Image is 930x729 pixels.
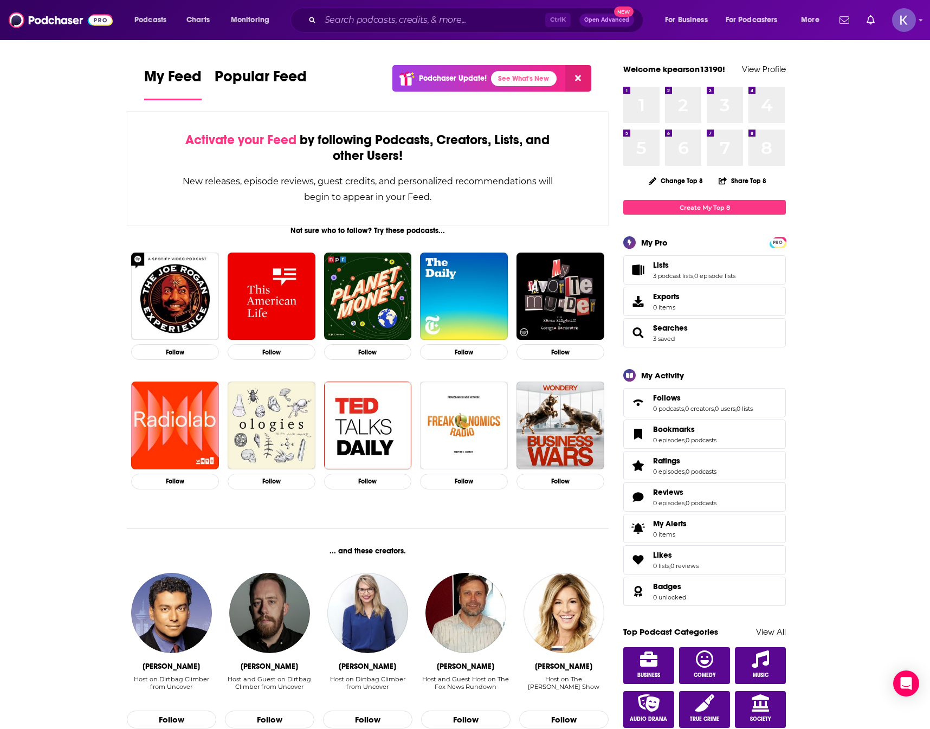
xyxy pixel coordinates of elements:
[425,573,506,653] img: Dave Anthony
[653,260,669,270] span: Lists
[719,11,793,29] button: open menu
[327,573,408,653] img: Johanna Wagstaffe
[134,12,166,28] span: Podcasts
[516,344,604,360] button: Follow
[627,325,649,340] a: Searches
[623,514,786,543] a: My Alerts
[771,238,784,246] a: PRO
[421,711,511,729] button: Follow
[653,456,716,466] a: Ratings
[9,10,113,30] img: Podchaser - Follow, Share and Rate Podcasts
[670,562,699,570] a: 0 reviews
[862,11,879,29] a: Show notifications dropdown
[715,405,735,412] a: 0 users
[735,691,786,728] a: Society
[653,582,686,591] a: Badges
[516,382,604,469] a: Business Wars
[690,716,719,722] span: True Crime
[653,323,688,333] a: Searches
[641,370,684,380] div: My Activity
[653,335,675,343] a: 3 saved
[144,67,202,92] span: My Feed
[657,11,721,29] button: open menu
[420,382,508,469] a: Freakonomics Radio
[185,132,296,148] span: Activate your Feed
[623,420,786,449] span: Bookmarks
[127,226,609,235] div: Not sure who to follow? Try these podcasts...
[684,468,686,475] span: ,
[653,531,687,538] span: 0 items
[127,11,180,29] button: open menu
[420,344,508,360] button: Follow
[323,675,412,691] div: Host on Dirtbag Climber from Uncover
[131,344,219,360] button: Follow
[693,272,694,280] span: ,
[623,200,786,215] a: Create My Top 8
[653,519,687,528] span: My Alerts
[627,427,649,442] a: Bookmarks
[686,499,716,507] a: 0 podcasts
[653,456,680,466] span: Ratings
[627,521,649,536] span: My Alerts
[714,405,715,412] span: ,
[641,237,668,248] div: My Pro
[179,11,216,29] a: Charts
[627,552,649,567] a: Likes
[131,382,219,469] img: Radiolab
[324,344,412,360] button: Follow
[893,670,919,696] div: Open Intercom Messenger
[545,13,571,27] span: Ctrl K
[694,272,735,280] a: 0 episode lists
[143,662,200,671] div: Ian Hanomansing
[420,253,508,340] img: The Daily
[225,711,314,729] button: Follow
[182,132,554,164] div: by following Podcasts, Creators, Lists, and other Users!
[653,550,699,560] a: Likes
[131,573,211,653] img: Ian Hanomansing
[684,405,685,412] span: ,
[228,344,315,360] button: Follow
[653,393,681,403] span: Follows
[653,424,716,434] a: Bookmarks
[653,487,716,497] a: Reviews
[524,573,604,653] img: Kristin Klingshirn
[726,12,778,28] span: For Podcasters
[653,562,669,570] a: 0 lists
[653,260,735,270] a: Lists
[623,627,718,637] a: Top Podcast Categories
[215,67,307,92] span: Popular Feed
[623,318,786,347] span: Searches
[623,691,674,728] a: Audio Drama
[437,662,494,671] div: Dave Anthony
[684,499,686,507] span: ,
[225,675,314,699] div: Host and Guest on Dirtbag Climber from Uncover
[623,545,786,575] span: Likes
[735,647,786,684] a: Music
[491,71,557,86] a: See What's New
[614,7,634,17] span: New
[669,562,670,570] span: ,
[679,691,730,728] a: True Crime
[127,675,216,699] div: Host on Dirtbag Climber from Uncover
[653,550,672,560] span: Likes
[653,468,684,475] a: 0 episodes
[324,474,412,489] button: Follow
[623,451,786,480] span: Ratings
[623,647,674,684] a: Business
[756,627,786,637] a: View All
[642,174,709,188] button: Change Top 8
[519,675,609,691] div: Host on The [PERSON_NAME] Show
[630,716,667,722] span: Audio Drama
[735,405,737,412] span: ,
[684,436,686,444] span: ,
[801,12,819,28] span: More
[653,272,693,280] a: 3 podcast lists
[516,253,604,340] img: My Favorite Murder with Karen Kilgariff and Georgia Hardstark
[229,573,309,653] a: Justin Ling
[694,672,716,679] span: Comedy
